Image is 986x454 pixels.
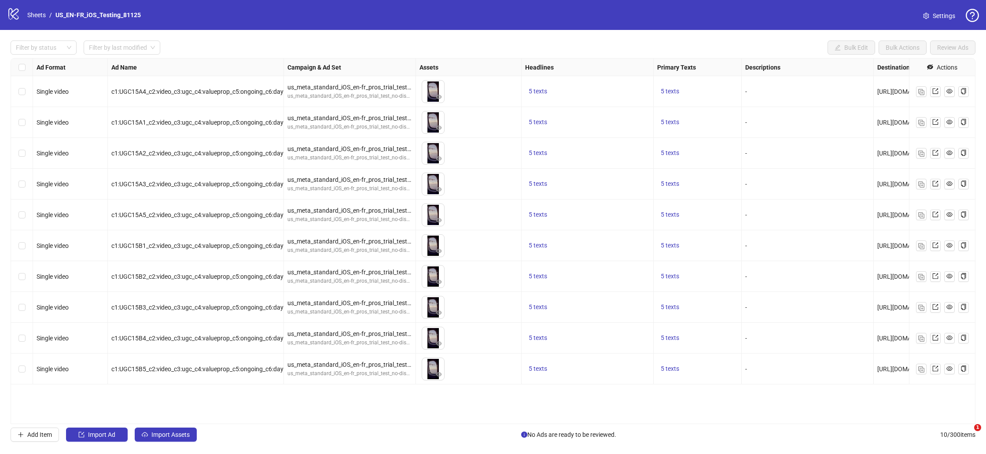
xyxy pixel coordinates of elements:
span: export [932,335,938,341]
button: 5 texts [657,117,683,128]
div: us_meta_standard_iOS_en-fr_pros_trial_test_no-disc_jul2025 [287,277,412,285]
span: copy [960,335,967,341]
span: c1:UGC15B1_c2:video_c3:ugc_c4:valueprop_c5:ongoing_c6:dayinalife_c7:textoverlay_c8:musicoverlay [111,242,387,249]
span: eye [436,155,442,162]
button: 5 texts [657,302,683,313]
button: Duplicate [916,210,927,220]
span: [URL][DOMAIN_NAME] [877,273,939,280]
div: Resize Ad Format column [105,59,107,76]
img: Duplicate [918,274,924,280]
div: Select row 5 [11,199,33,230]
div: us_meta_standard_iOS_en-fr_pros_trial_test_no-disc_jul2025 [287,308,412,316]
span: export [932,119,938,125]
span: cloud-upload [142,432,148,438]
div: Resize Assets column [519,59,521,76]
button: Preview [434,185,444,195]
button: Preview [434,339,444,349]
span: copy [960,365,967,372]
img: Duplicate [918,305,924,311]
button: Preview [434,215,444,226]
span: [URL][DOMAIN_NAME] [877,211,939,218]
div: us_meta_standard_iOS_en-fr_pros_trial_test_no-disc_jul2025 [287,298,412,308]
img: Asset 1 [422,142,444,164]
span: 5 texts [661,211,679,218]
span: copy [960,181,967,187]
a: US_EN-FR_iOS_Testing_81125 [54,10,143,20]
span: 5 texts [529,211,547,218]
span: Add Item [27,431,52,438]
span: 5 texts [529,242,547,249]
span: info-circle [521,432,527,438]
img: Asset 1 [422,327,444,349]
span: c1:UGC15A5_c2:video_c3:ugc_c4:valueprop_c5:ongoing_c6:dayinalife_c7:textoverlay_c8:musicoverlay [111,211,387,218]
span: copy [960,150,967,156]
span: c1:UGC15A4_c2:video_c3:ugc_c4:valueprop_c5:ongoing_c6:dayinalife_c7:textoverlay_c8:musicoverlay [111,88,387,95]
span: 5 texts [529,303,547,310]
span: eye [946,335,953,341]
span: Single video [37,88,69,95]
span: export [932,150,938,156]
div: Resize Ad Name column [281,59,283,76]
img: Duplicate [918,366,924,373]
span: Single video [37,181,69,188]
button: 5 texts [657,86,683,97]
div: Select row 2 [11,107,33,138]
button: Preview [434,123,444,133]
img: Duplicate [918,151,924,157]
span: eye [436,94,442,100]
span: - [745,211,747,218]
span: eye [946,242,953,248]
span: export [932,211,938,218]
div: Select row 7 [11,261,33,292]
span: - [745,150,747,157]
button: Preview [434,369,444,380]
img: Asset 1 [422,235,444,257]
span: eye [436,310,442,316]
span: export [932,88,938,94]
strong: Primary Texts [657,63,696,72]
button: Add Item [11,428,59,442]
span: plus [18,432,24,438]
span: 5 texts [661,149,679,156]
span: - [745,88,747,95]
span: - [745,273,747,280]
img: Duplicate [918,336,924,342]
span: - [745,304,747,311]
span: 5 texts [661,118,679,125]
span: eye [946,88,953,94]
span: eye [436,340,442,347]
strong: Destination URL [877,63,923,72]
span: copy [960,304,967,310]
span: Single video [37,150,69,157]
span: No Ads are ready to be reviewed. [521,430,616,439]
span: - [745,365,747,373]
button: Import Assets [135,428,197,442]
button: Duplicate [916,117,927,128]
div: Select row 9 [11,323,33,354]
span: eye [436,371,442,377]
img: Asset 1 [422,358,444,380]
div: us_meta_standard_iOS_en-fr_pros_trial_test_no-disc_jul2025 [287,144,412,154]
button: Preview [434,92,444,103]
a: Settings [916,9,962,23]
strong: Assets [419,63,438,72]
button: 5 texts [525,302,551,313]
button: 5 texts [657,364,683,374]
span: eye [436,248,442,254]
div: us_meta_standard_iOS_en-fr_pros_trial_test_no-disc_jul2025 [287,369,412,378]
div: Select all rows [11,59,33,76]
span: Single video [37,365,69,373]
img: Duplicate [918,243,924,249]
span: copy [960,211,967,218]
span: eye-invisible [927,64,933,70]
div: Resize Campaign & Ad Set column [413,59,416,76]
span: 5 texts [661,88,679,95]
button: 5 texts [525,210,551,220]
span: 5 texts [661,180,679,187]
span: copy [960,242,967,248]
button: 5 texts [657,333,683,343]
div: us_meta_standard_iOS_en-fr_pros_trial_test_no-disc_jul2025 [287,360,412,369]
button: 5 texts [525,271,551,282]
span: c1:UGC15A1_c2:video_c3:ugc_c4:valueprop_c5:ongoing_c6:dayinalife_c7:textoverlay_c8:musicoverlay [111,119,387,126]
span: 5 texts [529,180,547,187]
